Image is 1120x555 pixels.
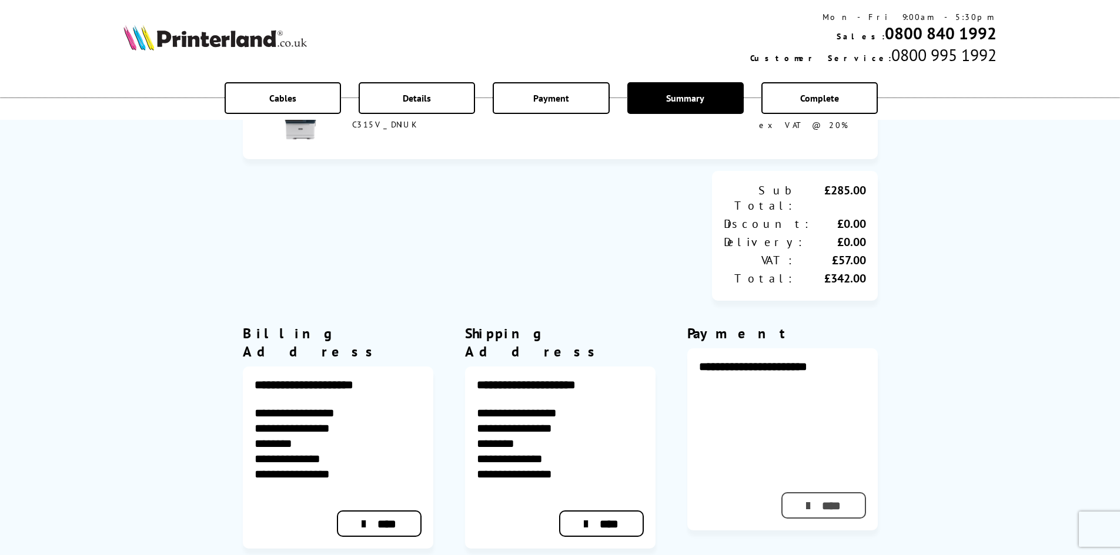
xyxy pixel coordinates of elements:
div: Discount: [724,216,811,231]
div: £57.00 [795,253,866,268]
span: Summary [666,92,704,104]
div: VAT: [724,253,795,268]
div: Shipping Address [465,324,656,361]
div: Mon - Fri 9:00am - 5:30pm [750,12,997,22]
div: Billing Address [243,324,433,361]
div: £0.00 [805,234,866,250]
div: Sub Total: [724,183,795,213]
div: Qty: 1 [555,102,677,142]
div: Payment [687,324,878,342]
div: £0.00 [811,216,866,231]
span: 0800 995 1992 [891,44,997,66]
img: Printerland Logo [123,25,307,51]
a: 0800 840 1992 [885,22,997,44]
img: Xerox C315 [280,100,321,141]
span: Customer Service: [750,53,891,63]
span: Details [403,92,431,104]
div: £285.00 [795,183,866,213]
div: C315V_DNIUK [352,119,530,130]
div: Total: [724,271,795,286]
div: Delivery: [724,234,805,250]
div: £342.00 [795,271,866,286]
span: Cables [269,92,296,104]
span: Payment [533,92,569,104]
span: ex VAT @ 20% [759,120,848,130]
span: Sales: [837,31,885,42]
span: Complete [800,92,839,104]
